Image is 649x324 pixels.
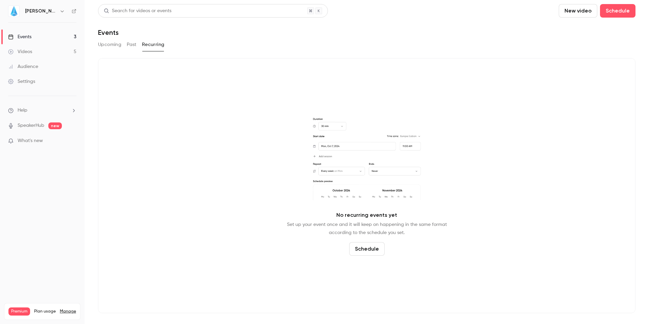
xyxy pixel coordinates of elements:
[60,309,76,314] a: Manage
[98,28,119,37] h1: Events
[142,39,165,50] button: Recurring
[98,39,121,50] button: Upcoming
[8,6,19,17] img: JIN
[8,63,38,70] div: Audience
[559,4,597,18] button: New video
[600,4,635,18] button: Schedule
[34,309,56,314] span: Plan usage
[25,8,57,15] h6: [PERSON_NAME]
[8,78,35,85] div: Settings
[8,107,76,114] li: help-dropdown-opener
[48,122,62,129] span: new
[336,211,397,219] p: No recurring events yet
[8,33,31,40] div: Events
[127,39,137,50] button: Past
[18,122,44,129] a: SpeakerHub
[8,307,30,316] span: Premium
[349,242,385,256] button: Schedule
[18,137,43,144] span: What's new
[104,7,171,15] div: Search for videos or events
[287,221,447,237] p: Set up your event once and it will keep on happening in the same format according to the schedule...
[18,107,27,114] span: Help
[8,48,32,55] div: Videos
